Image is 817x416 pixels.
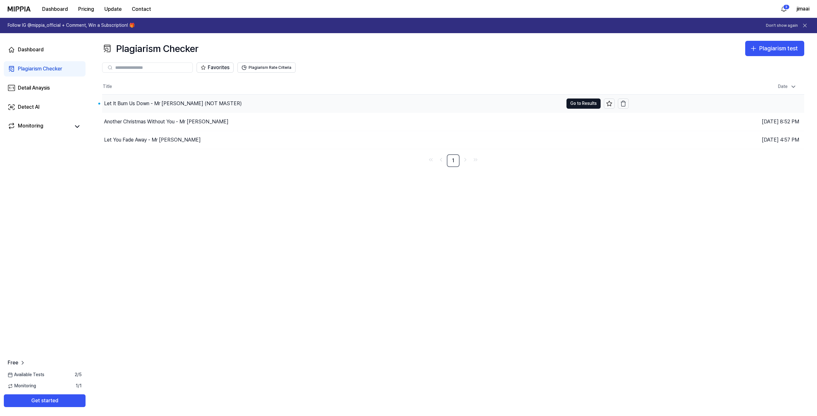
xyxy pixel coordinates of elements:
[99,3,127,16] button: Update
[776,82,799,92] div: Date
[4,61,86,77] a: Plagiarism Checker
[745,41,804,56] button: Plagiarism test
[18,65,62,73] div: Plagiarism Checker
[37,3,73,16] button: Dashboard
[237,62,296,73] button: Plagiarism Rate Criteria
[99,0,127,18] a: Update
[4,394,86,407] button: Get started
[629,113,804,131] td: [DATE] 8:52 PM
[471,155,480,164] a: Go to last page
[75,372,82,378] span: 2 / 5
[629,94,804,113] td: [DATE] 9:59 PM
[197,62,234,73] button: Favorites
[104,100,242,107] div: Let It Burn Us Down - Mr [PERSON_NAME] (NOT MASTER)
[8,122,70,131] a: Monitoring
[18,103,40,111] div: Detect AI
[8,359,18,367] span: Free
[461,155,470,164] a: Go to next page
[437,155,446,164] a: Go to previous page
[127,3,156,16] button: Contact
[766,23,798,28] button: Don't show again
[102,41,199,56] div: Plagiarism Checker
[759,44,798,53] div: Plagiarism test
[797,5,809,13] button: jimaai
[629,131,804,149] td: [DATE] 4:57 PM
[104,118,229,126] div: Another Christmas Without You - Mr [PERSON_NAME]
[426,155,435,164] a: Go to first page
[4,42,86,57] a: Dashboard
[76,383,82,389] span: 1 / 1
[102,79,629,94] th: Title
[779,4,789,14] button: 알림3
[8,22,135,29] h1: Follow IG @mippia_official + Comment, Win a Subscription! 🎁
[104,136,201,144] div: Let You Fade Away - Mr [PERSON_NAME]
[4,99,86,115] a: Detect AI
[447,154,460,167] a: 1
[73,3,99,16] button: Pricing
[780,5,788,13] img: 알림
[18,122,43,131] div: Monitoring
[4,80,86,96] a: Detail Anaysis
[8,372,44,378] span: Available Tests
[8,6,31,11] img: logo
[102,154,804,167] nav: pagination
[18,46,44,54] div: Dashboard
[18,84,50,92] div: Detail Anaysis
[783,4,790,10] div: 3
[8,359,26,367] a: Free
[566,99,601,109] button: Go to Results
[8,383,36,389] span: Monitoring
